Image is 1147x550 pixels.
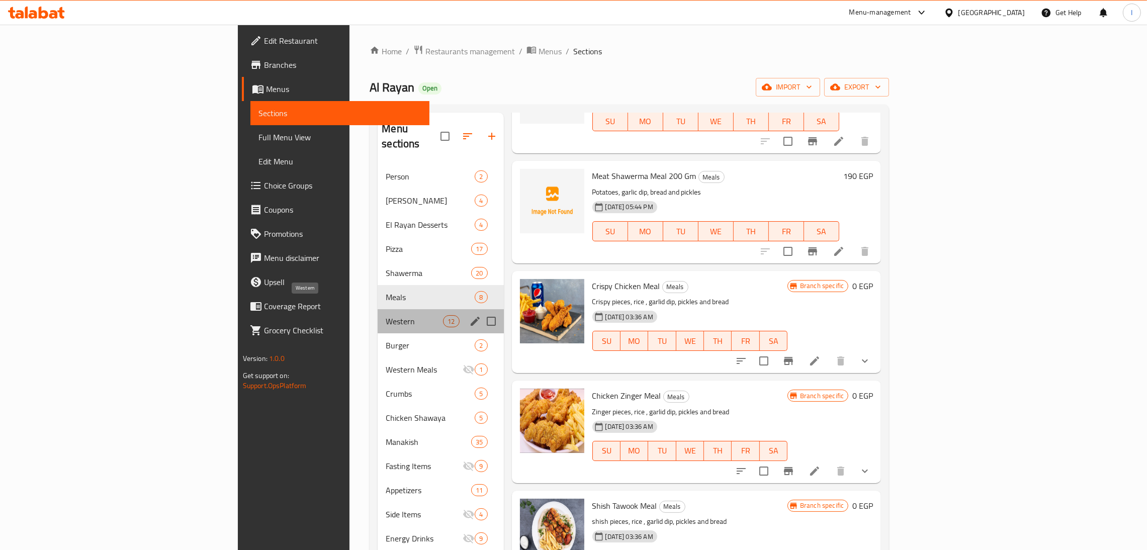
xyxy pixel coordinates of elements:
[434,126,456,147] span: Select all sections
[573,45,602,57] span: Sections
[378,261,503,285] div: Shawerma20
[468,314,483,329] button: edit
[520,389,584,453] img: Chicken Zinger Meal
[699,171,724,183] span: Meals
[266,83,421,95] span: Menus
[760,441,787,461] button: SA
[829,349,853,373] button: delete
[667,224,694,239] span: TU
[652,334,672,348] span: TU
[386,484,471,496] span: Appetizers
[833,135,845,147] a: Edit menu item
[386,412,475,424] span: Chicken Shawaya
[760,331,787,351] button: SA
[475,510,487,519] span: 4
[378,333,503,357] div: Burger2
[475,291,487,303] div: items
[738,114,765,129] span: TH
[753,350,774,372] span: Select to update
[756,78,820,97] button: import
[628,221,663,241] button: MO
[734,221,769,241] button: TH
[475,413,487,423] span: 5
[472,244,487,254] span: 17
[736,443,755,458] span: FR
[632,224,659,239] span: MO
[663,111,698,131] button: TU
[386,267,471,279] span: Shawerma
[764,334,783,348] span: SA
[386,460,463,472] span: Fasting Items
[463,532,475,544] svg: Inactive section
[660,501,685,512] span: Meals
[250,149,429,173] a: Edit Menu
[471,484,487,496] div: items
[264,228,421,240] span: Promotions
[808,224,835,239] span: SA
[386,436,471,448] div: Manakish
[378,189,503,213] div: [PERSON_NAME]4
[242,77,429,101] a: Menus
[601,202,657,212] span: [DATE] 05:44 PM
[592,331,621,351] button: SU
[592,388,661,403] span: Chicken Zinger Meal
[597,224,624,239] span: SU
[832,81,881,94] span: export
[386,219,475,231] span: El Rayan Desserts
[386,170,475,182] span: Person
[796,391,848,401] span: Branch specific
[764,81,812,94] span: import
[471,243,487,255] div: items
[801,129,825,153] button: Branch-specific-item
[592,441,621,461] button: SU
[242,198,429,222] a: Coupons
[386,388,475,400] span: Crumbs
[776,349,801,373] button: Branch-specific-item
[378,478,503,502] div: Appetizers11
[859,465,871,477] svg: Show Choices
[386,339,475,351] span: Burger
[632,114,659,129] span: MO
[463,460,475,472] svg: Inactive section
[804,111,839,131] button: SA
[475,412,487,424] div: items
[809,355,821,367] a: Edit menu item
[444,317,459,326] span: 12
[539,45,562,57] span: Menus
[378,406,503,430] div: Chicken Shawaya5
[708,443,728,458] span: TH
[625,443,644,458] span: MO
[480,124,504,148] button: Add section
[264,59,421,71] span: Branches
[663,391,689,403] div: Meals
[386,508,463,520] div: Side Items
[777,131,799,152] span: Select to update
[475,170,487,182] div: items
[849,7,911,19] div: Menu-management
[708,334,728,348] span: TH
[472,268,487,278] span: 20
[676,441,704,461] button: WE
[592,279,660,294] span: Crispy Chicken Meal
[809,465,821,477] a: Edit menu item
[648,331,676,351] button: TU
[520,279,584,343] img: Crispy Chicken Meal
[776,459,801,483] button: Branch-specific-item
[843,169,873,183] h6: 190 EGP
[425,45,515,57] span: Restaurants management
[264,276,421,288] span: Upsell
[734,111,769,131] button: TH
[475,293,487,302] span: 8
[601,532,657,541] span: [DATE] 03:36 AM
[418,84,442,93] span: Open
[264,35,421,47] span: Edit Restaurant
[264,204,421,216] span: Coupons
[698,171,725,183] div: Meals
[592,221,628,241] button: SU
[808,114,835,129] span: SA
[386,363,463,376] span: Western Meals
[264,324,421,336] span: Grocery Checklist
[648,441,676,461] button: TU
[386,243,471,255] div: Pizza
